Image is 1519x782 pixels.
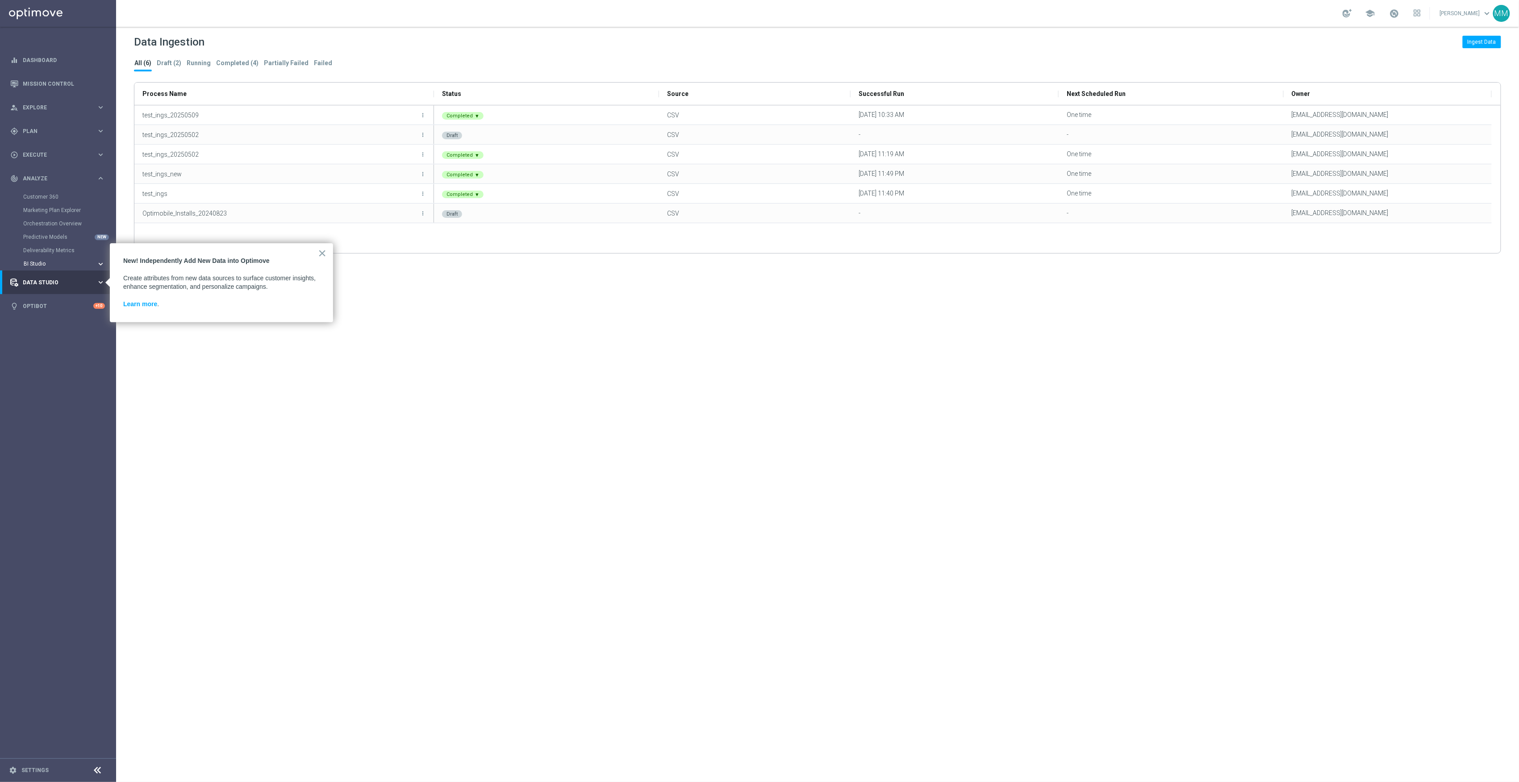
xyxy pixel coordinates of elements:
[314,59,332,67] tab-header: Failed
[1284,145,1492,164] div: [EMAIL_ADDRESS][DOMAIN_NAME]
[859,90,904,97] span: Successful Run
[851,204,1059,223] div: -
[24,261,96,266] div: BI Studio
[10,279,96,287] div: Data Studio
[24,261,88,266] span: BI Studio
[442,171,484,179] div: Completed
[23,207,93,214] a: Marketing Plan Explorer
[21,768,49,773] a: Settings
[96,174,105,183] i: keyboard_arrow_right
[10,151,18,159] i: play_circle_outline
[23,244,115,257] div: Deliverability Metrics
[23,217,115,230] div: Orchestration Overview
[23,190,115,204] div: Customer 360
[23,280,96,285] span: Data Studio
[1059,164,1284,183] div: One time
[134,105,1492,125] div: Press SPACE to select this row.
[23,105,96,110] span: Explore
[1059,184,1284,203] div: One time
[476,152,479,158] div: ▾
[442,210,462,218] div: Draft
[1284,184,1492,203] div: [EMAIL_ADDRESS][DOMAIN_NAME]
[157,59,181,67] tab-header: Draft (2)
[123,300,157,308] a: Learn more
[23,204,115,217] div: Marketing Plan Explorer
[476,172,479,178] div: ▾
[10,151,96,159] div: Execute
[442,132,462,139] div: Draft
[1292,90,1310,97] span: Owner
[659,145,851,164] div: CSV
[442,112,484,120] div: Completed
[134,35,204,49] h2: Data Ingestion
[659,105,851,125] div: CSV
[420,151,426,158] i: more_vert
[851,145,1059,164] div: [DATE] 11:19 AM
[96,278,105,287] i: keyboard_arrow_right
[851,164,1059,183] div: [DATE] 11:49 PM
[23,247,93,254] a: Deliverability Metrics
[10,175,96,183] div: Analyze
[10,302,18,310] i: lightbulb
[659,125,851,144] div: CSV
[318,246,326,260] button: Close
[659,204,851,223] div: CSV
[23,72,105,96] a: Mission Control
[134,164,1492,184] div: Press SPACE to select this row.
[134,145,1492,164] div: Press SPACE to select this row.
[95,234,109,240] div: NEW
[10,127,18,135] i: gps_fixed
[142,190,398,198] p: test_ings
[1284,105,1492,125] div: [EMAIL_ADDRESS][DOMAIN_NAME]
[442,151,484,159] div: Completed
[851,105,1059,125] div: [DATE] 10:33 AM
[851,125,1059,144] div: -
[23,129,96,134] span: Plan
[23,152,96,158] span: Execute
[10,127,96,135] div: Plan
[1067,90,1126,97] span: Next Scheduled Run
[23,257,115,270] div: BI Studio
[10,48,105,72] div: Dashboard
[1059,204,1284,223] div: -
[187,59,211,67] tab-header: Running
[23,233,93,241] a: Predictive Models
[1284,164,1492,183] div: [EMAIL_ADDRESS][DOMAIN_NAME]
[1482,8,1492,18] span: keyboard_arrow_down
[23,294,93,318] a: Optibot
[10,175,18,183] i: track_changes
[142,131,398,139] p: test_ings_20250502
[1059,125,1284,144] div: -
[659,184,851,203] div: CSV
[1439,7,1493,20] a: [PERSON_NAME]
[420,112,426,118] i: more_vert
[134,59,151,67] tab-header: All (6)
[10,104,96,112] div: Explore
[1463,36,1501,48] button: Ingest Data
[420,191,426,197] i: more_vert
[23,48,105,72] a: Dashboard
[420,171,426,177] i: more_vert
[134,184,1492,204] div: Press SPACE to select this row.
[1493,5,1510,22] div: MM
[96,103,105,112] i: keyboard_arrow_right
[1365,8,1375,18] span: school
[476,191,479,197] div: ▾
[96,150,105,159] i: keyboard_arrow_right
[1284,125,1492,144] div: [EMAIL_ADDRESS][DOMAIN_NAME]
[96,127,105,135] i: keyboard_arrow_right
[142,170,398,178] p: test_ings_new
[142,90,187,97] span: Process Name
[9,766,17,774] i: settings
[216,59,259,67] tab-header: Completed (4)
[10,72,105,96] div: Mission Control
[134,204,1492,223] div: Press SPACE to select this row.
[851,184,1059,203] div: [DATE] 11:40 PM
[420,132,426,138] i: more_vert
[442,90,461,97] span: Status
[135,255,1500,263] p: In case of failure, you can review the or
[442,191,484,198] div: Completed
[23,220,93,227] a: Orchestration Overview
[142,209,398,217] p: Optimobile_Installs_20240823
[23,230,115,244] div: Predictive Models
